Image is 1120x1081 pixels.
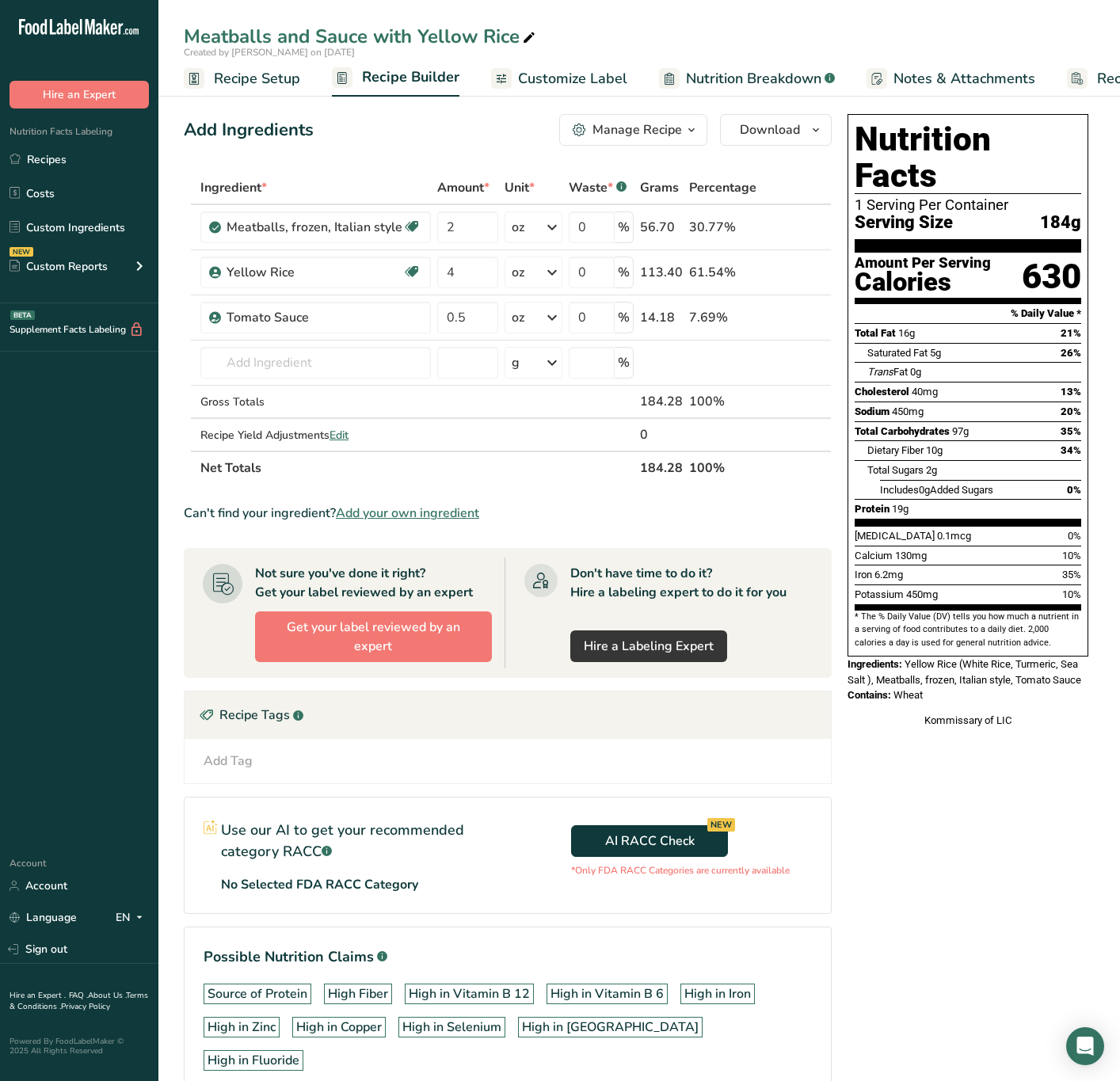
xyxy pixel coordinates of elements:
span: Edit [330,428,349,443]
div: High Fiber [328,984,388,1003]
span: Calcium [855,550,893,561]
div: oz [512,263,524,282]
span: Protein [855,503,890,515]
p: *Only FDA RACC Categories are currently available [571,863,790,877]
span: 2g [926,464,937,476]
a: Terms & Conditions . [10,990,148,1012]
div: Don't have time to do it? Hire a labeling expert to do it for you [570,564,787,602]
span: Saturated Fat [867,347,928,359]
span: 97g [952,425,969,437]
th: Net Totals [197,451,637,484]
span: Unit [505,178,535,197]
a: Recipe Builder [332,59,459,97]
a: Language [10,904,77,931]
span: Serving Size [855,213,953,233]
span: Contains: [848,689,891,701]
div: Can't find your ingredient? [184,504,832,523]
span: Customize Label [518,68,627,89]
div: 0 [640,425,683,444]
div: High in Zinc [208,1018,276,1037]
span: 35% [1062,569,1081,580]
i: Trans [867,366,893,378]
span: Download [740,120,800,139]
span: 0g [910,366,921,378]
span: 5g [930,347,941,359]
th: 184.28 [637,451,686,484]
div: 113.40 [640,263,683,282]
span: Dietary Fiber [867,444,924,456]
div: Meatballs and Sauce with Yellow Rice [184,22,539,51]
p: Use our AI to get your recommended category RACC [221,820,489,862]
p: No Selected FDA RACC Category [221,875,418,894]
h1: Nutrition Facts [855,121,1081,194]
span: Ingredient [200,178,267,197]
span: 20% [1061,405,1081,417]
div: High in Vitamin B 6 [550,984,664,1003]
div: Not sure you've done it right? Get your label reviewed by an expert [255,564,473,602]
span: 10% [1062,588,1081,600]
a: Customize Label [491,61,627,97]
div: g [512,353,520,372]
span: Fat [867,366,908,378]
div: Yellow Rice [227,263,402,282]
span: Cholesterol [855,386,909,398]
div: Calories [855,271,991,294]
span: Recipe Builder [362,67,459,88]
div: 61.54% [689,263,756,282]
button: AI RACC Check NEW [571,825,728,857]
span: 16g [898,327,915,339]
span: Iron [855,569,872,580]
div: Source of Protein [208,984,307,1003]
div: Recipe Yield Adjustments [200,427,431,443]
div: Add Ingredients [184,117,314,143]
span: Total Fat [855,327,896,339]
a: Privacy Policy [61,1001,110,1012]
div: NEW [10,247,33,257]
span: 450mg [906,588,938,600]
span: Potassium [855,588,904,600]
div: BETA [10,310,35,320]
span: Wheat [893,689,923,701]
span: 130mg [895,550,927,561]
div: Open Intercom Messenger [1066,1027,1104,1065]
div: 7.69% [689,308,756,327]
span: Created by [PERSON_NAME] on [DATE] [184,46,355,59]
div: 630 [1022,256,1081,298]
div: oz [512,218,524,237]
div: Gross Totals [200,394,431,410]
a: About Us . [88,990,126,1001]
a: FAQ . [69,990,88,1001]
div: Amount Per Serving [855,256,991,271]
div: Kommissary of LIC [848,713,1088,729]
span: Yellow Rice (White Rice, Turmeric, Sea Salt ), Meatballs, frozen, Italian style, Tomato Sauce [848,658,1081,686]
input: Add Ingredient [200,347,431,379]
span: 450mg [892,405,924,417]
a: Nutrition Breakdown [659,61,835,97]
span: [MEDICAL_DATA] [855,530,935,542]
div: NEW [707,818,735,832]
div: Recipe Tags [185,691,831,739]
div: High in Selenium [402,1018,501,1037]
div: 56.70 [640,218,683,237]
div: oz [512,308,524,327]
span: 0% [1067,484,1081,496]
div: High in Iron [684,984,751,1003]
span: 10g [926,444,943,456]
span: Grams [640,178,679,197]
div: Add Tag [204,752,253,771]
div: 184.28 [640,392,683,411]
div: Waste [569,178,627,197]
span: 184g [1040,213,1081,233]
span: 40mg [912,386,938,398]
span: 10% [1062,550,1081,561]
span: Amount [437,178,490,197]
a: Notes & Attachments [867,61,1035,97]
a: Hire an Expert . [10,990,66,1001]
button: Manage Recipe [559,114,707,146]
div: Powered By FoodLabelMaker © 2025 All Rights Reserved [10,1037,149,1056]
button: Get your label reviewed by an expert [255,611,492,662]
span: Ingredients: [848,658,902,670]
span: Get your label reviewed by an expert [269,618,478,656]
div: Manage Recipe [592,120,682,139]
div: High in Vitamin B 12 [409,984,530,1003]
